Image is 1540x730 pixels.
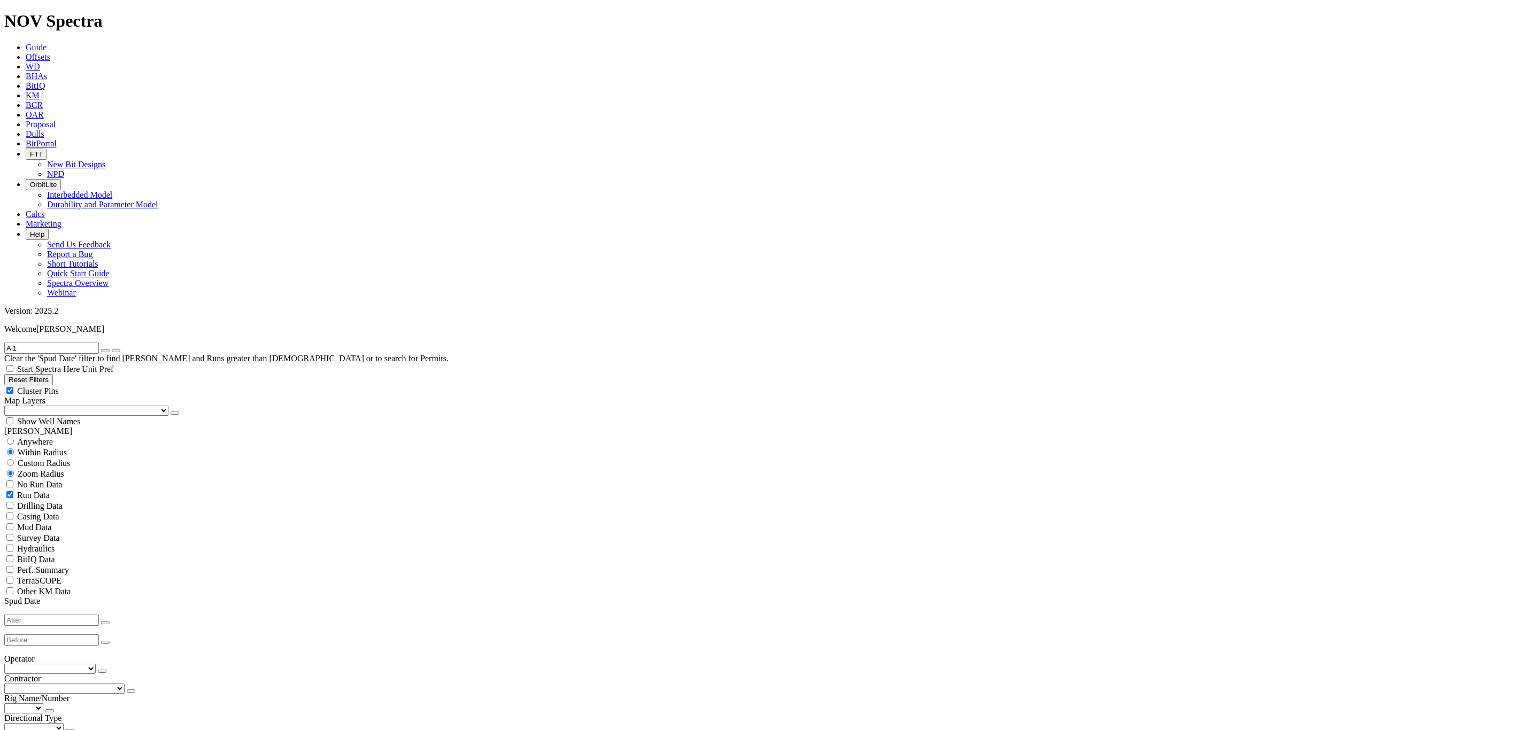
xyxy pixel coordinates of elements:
span: Clear the 'Spud Date' filter to find [PERSON_NAME] and Runs greater than [DEMOGRAPHIC_DATA] or to... [4,354,449,363]
span: Show Well Names [17,417,80,426]
input: Before [4,634,99,646]
a: BCR [26,100,43,110]
a: Offsets [26,52,50,61]
a: Send Us Feedback [47,240,111,249]
a: Durability and Parameter Model [47,200,158,209]
a: Quick Start Guide [47,269,109,278]
span: Run Data [17,491,50,500]
span: Drilling Data [17,501,63,510]
a: Report a Bug [47,250,93,259]
filter-controls-checkbox: TerraSCOPE Data [4,586,1536,596]
span: No Run Data [17,480,62,489]
a: Short Tutorials [47,259,98,268]
a: WD [26,62,40,71]
span: Map Layers [4,396,45,405]
div: Version: 2025.2 [4,306,1536,316]
a: New Bit Designs [47,160,105,169]
a: Marketing [26,219,61,228]
h1: NOV Spectra [4,11,1536,31]
span: FTT [30,150,43,158]
span: Spud Date [4,596,40,605]
a: Calcs [26,209,45,219]
span: BitIQ Data [17,555,55,564]
filter-controls-checkbox: TerraSCOPE Data [4,575,1536,586]
a: Dulls [26,129,44,138]
span: Perf. Summary [17,565,69,574]
a: OAR [26,110,44,119]
filter-controls-checkbox: Hydraulics Analysis [4,543,1536,554]
a: KM [26,91,40,100]
span: Anywhere [17,437,53,446]
span: Zoom Radius [18,469,64,478]
span: Mud Data [17,523,51,532]
button: FTT [26,149,47,160]
span: Casing Data [17,512,59,521]
a: BHAs [26,72,47,81]
span: Directional Type [4,713,61,723]
a: Interbedded Model [47,190,112,199]
input: Search [4,343,99,354]
a: BitPortal [26,139,57,148]
button: Help [26,229,49,240]
span: Cluster Pins [17,386,59,395]
div: [PERSON_NAME] [4,426,1536,436]
input: Start Spectra Here [6,365,13,372]
span: Other KM Data [17,587,71,596]
span: Rig Name/Number [4,694,70,703]
span: Hydraulics [17,544,55,553]
filter-controls-checkbox: Performance Summary [4,564,1536,575]
span: [PERSON_NAME] [36,324,104,333]
span: OrbitLite [30,181,57,189]
p: Welcome [4,324,1536,334]
a: BitIQ [26,81,45,90]
input: After [4,615,99,626]
span: TerraSCOPE [17,576,61,585]
span: Unit Pref [82,364,113,374]
span: Custom Radius [18,459,70,468]
a: Webinar [47,288,76,297]
span: Survey Data [17,533,60,542]
a: Guide [26,43,47,52]
a: NPD [47,169,64,178]
a: Proposal [26,120,56,129]
span: Operator [4,654,35,663]
a: Spectra Overview [47,278,109,288]
button: Reset Filters [4,374,53,385]
span: Start Spectra Here [17,364,80,374]
span: Contractor [4,674,41,683]
span: Help [30,230,44,238]
span: Within Radius [18,448,67,457]
button: OrbitLite [26,179,61,190]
